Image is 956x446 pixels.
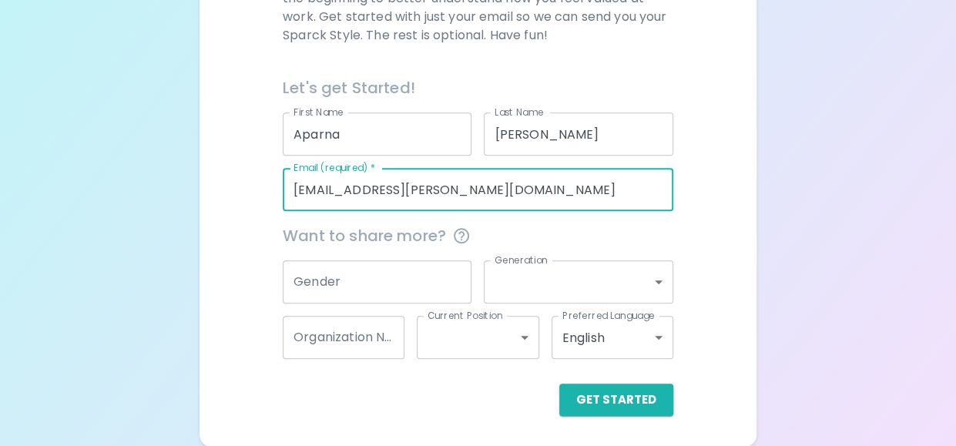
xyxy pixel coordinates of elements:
svg: This information is completely confidential and only used for aggregated appreciation studies at ... [452,226,471,245]
h6: Let's get Started! [283,75,673,100]
span: Want to share more? [283,223,673,248]
label: Preferred Language [562,309,655,322]
label: Last Name [495,106,543,119]
button: Get Started [559,384,673,416]
div: English [552,316,673,359]
label: Current Position [428,309,502,322]
label: Generation [495,253,548,267]
label: Email (required) [294,161,375,174]
label: First Name [294,106,344,119]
